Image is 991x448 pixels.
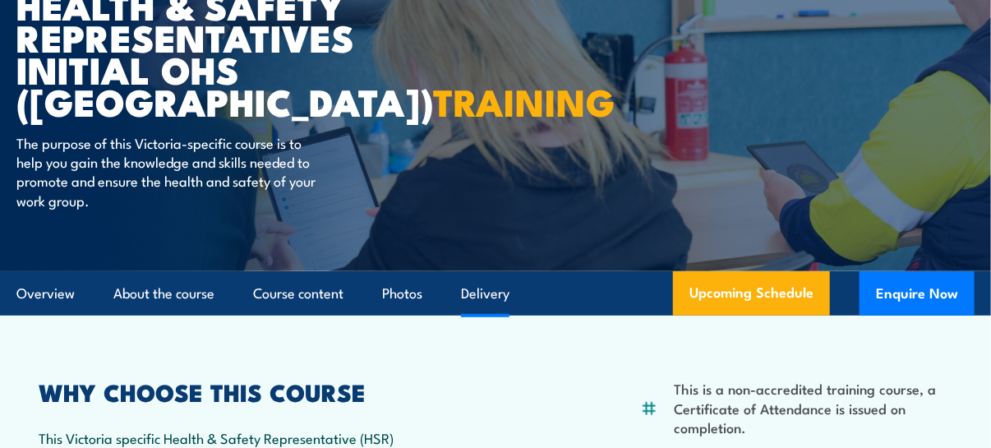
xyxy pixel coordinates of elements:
[39,381,435,402] h2: WHY CHOOSE THIS COURSE
[674,379,952,436] li: This is a non-accredited training course, a Certificate of Attendance is issued on completion.
[860,271,975,316] button: Enquire Now
[433,72,615,129] strong: TRAINING
[113,272,214,316] a: About the course
[382,272,422,316] a: Photos
[16,272,75,316] a: Overview
[253,272,343,316] a: Course content
[673,271,830,316] a: Upcoming Schedule
[16,133,316,210] p: The purpose of this Victoria-specific course is to help you gain the knowledge and skills needed ...
[461,272,509,316] a: Delivery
